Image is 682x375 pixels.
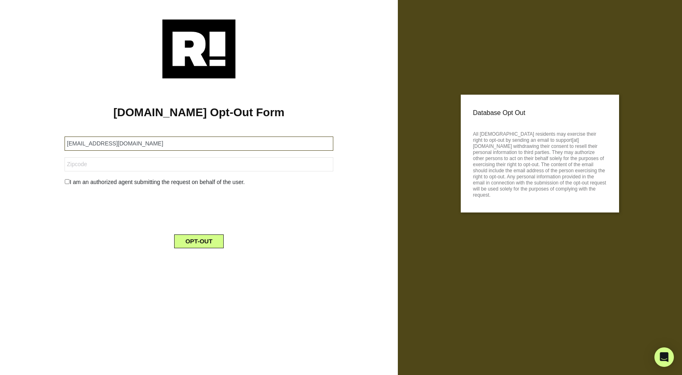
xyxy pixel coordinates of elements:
input: Zipcode [65,157,333,171]
p: All [DEMOGRAPHIC_DATA] residents may exercise their right to opt-out by sending an email to suppo... [473,129,607,198]
input: Email Address [65,137,333,151]
iframe: reCAPTCHA [137,193,261,225]
div: Open Intercom Messenger [654,347,674,367]
div: I am an authorized agent submitting the request on behalf of the user. [58,178,339,186]
button: OPT-OUT [174,234,224,248]
p: Database Opt Out [473,107,607,119]
img: Retention.com [162,20,235,78]
h1: [DOMAIN_NAME] Opt-Out Form [12,106,386,119]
